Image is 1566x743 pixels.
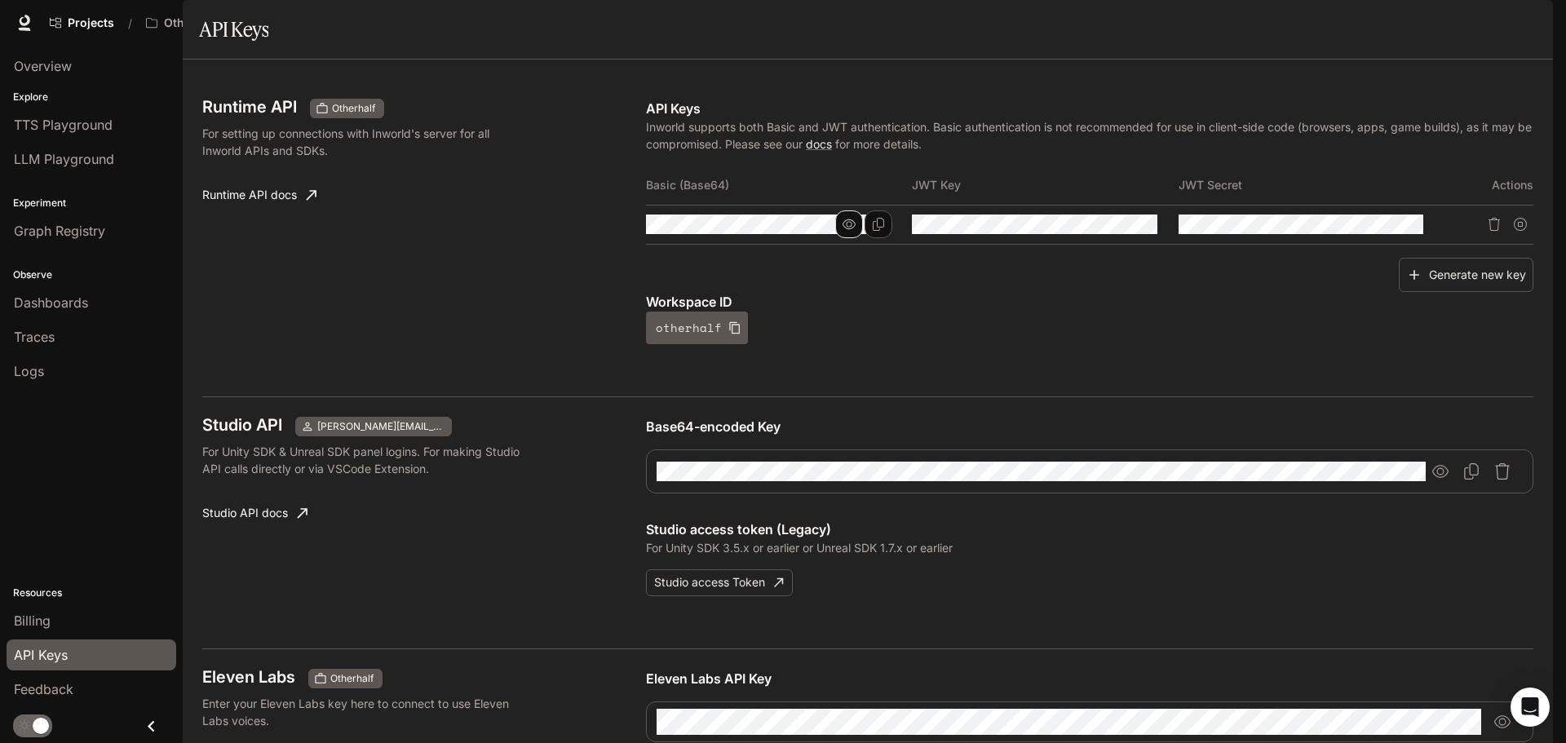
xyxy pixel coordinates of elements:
p: For Unity SDK & Unreal SDK panel logins. For making Studio API calls directly or via VSCode Exten... [202,443,525,477]
div: These keys will apply to your current workspace only [310,99,384,118]
button: Copy Basic (Base64) [865,210,892,238]
button: Copy Base64-encoded Key [1457,457,1486,486]
th: JWT Secret [1179,166,1444,205]
button: Suspend API key [1507,211,1533,237]
div: / [122,15,139,32]
button: Open workspace menu [139,7,242,39]
span: Otherhalf [325,101,382,116]
h3: Runtime API [202,99,297,115]
button: otherhalf [646,312,748,344]
p: Studio access token (Legacy) [646,520,1533,539]
button: Generate new key [1399,258,1533,293]
button: Studio access Token [646,569,793,596]
span: Otherhalf [324,671,380,686]
p: Base64-encoded Key [646,417,1533,436]
div: This key will apply to your current workspace only [308,669,383,688]
span: Projects [68,16,114,30]
h3: Eleven Labs [202,669,295,685]
h3: Studio API [202,417,282,433]
th: JWT Key [912,166,1178,205]
p: Inworld supports both Basic and JWT authentication. Basic authentication is not recommended for u... [646,118,1533,153]
a: Studio API docs [196,497,314,529]
p: Enter your Eleven Labs key here to connect to use Eleven Labs voices. [202,695,525,729]
th: Basic (Base64) [646,166,912,205]
button: Delete API key [1481,211,1507,237]
p: Eleven Labs API Key [646,669,1533,688]
a: Go to projects [42,7,122,39]
p: For Unity SDK 3.5.x or earlier or Unreal SDK 1.7.x or earlier [646,539,1533,556]
p: For setting up connections with Inworld's server for all Inworld APIs and SDKs. [202,125,525,159]
p: Otherhalf [164,16,217,30]
div: Open Intercom Messenger [1511,688,1550,727]
p: Workspace ID [646,292,1533,312]
a: docs [806,137,832,151]
a: Runtime API docs [196,179,323,211]
span: [PERSON_NAME][EMAIL_ADDRESS][DOMAIN_NAME] [311,419,449,434]
th: Actions [1444,166,1533,205]
h1: API Keys [199,13,268,46]
div: This key applies to current user accounts [295,417,452,436]
p: API Keys [646,99,1533,118]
